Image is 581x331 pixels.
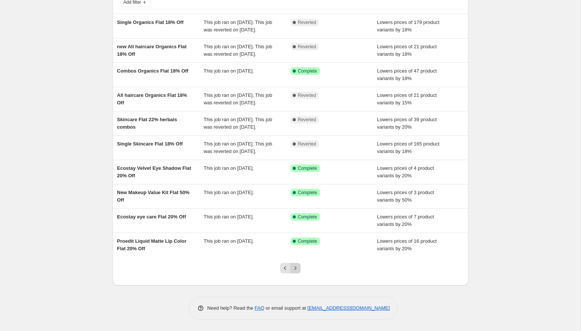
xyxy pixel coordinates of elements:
span: Complete [298,68,317,74]
span: Combos Organics Flat 18% Off [117,68,189,74]
span: This job ran on [DATE]. [204,165,254,171]
button: Previous [280,263,290,273]
span: Single Skincare Flat 18% Off [117,141,183,147]
span: Ecostay Velvet Eye Shadow Flat 20% Off [117,165,191,178]
span: Lowers prices of 3 product variants by 50% [377,190,434,203]
span: Lowers prices of 165 product variants by 18% [377,141,439,154]
span: Lowers prices of 21 product variants by 15% [377,92,437,105]
span: This job ran on [DATE]. This job was reverted on [DATE]. [204,141,272,154]
span: This job ran on [DATE]. This job was reverted on [DATE]. [204,117,272,130]
span: Reverted [298,141,316,147]
span: Lowers prices of 39 product variants by 20% [377,117,437,130]
span: new All haircare Organics Flat 18% Off [117,44,187,57]
span: Complete [298,190,317,196]
span: Lowers prices of 4 product variants by 20% [377,165,434,178]
span: Lowers prices of 47 product variants by 18% [377,68,437,81]
span: This job ran on [DATE]. This job was reverted on [DATE]. [204,19,272,33]
span: This job ran on [DATE]. [204,190,254,195]
a: [EMAIL_ADDRESS][DOMAIN_NAME] [307,305,390,311]
nav: Pagination [280,263,301,273]
span: Complete [298,214,317,220]
a: FAQ [255,305,264,311]
span: This job ran on [DATE]. [204,214,254,220]
span: Ecostay eye care Flat 20% Off [117,214,186,220]
span: or email support at [264,305,307,311]
span: Single Organics Flat 18% Off [117,19,184,25]
span: Reverted [298,92,316,98]
span: Need help? Read the [207,305,255,311]
span: Lowers prices of 7 product variants by 20% [377,214,434,227]
span: Skincare Flat 22% herbals combos [117,117,177,130]
span: Reverted [298,19,316,25]
span: Reverted [298,117,316,123]
span: Lowers prices of 16 product variants by 20% [377,238,437,251]
span: Reverted [298,44,316,50]
button: Next [290,263,301,273]
span: Complete [298,238,317,244]
span: All haircare Organics Flat 18% Off [117,92,187,105]
span: Lowers prices of 21 product variants by 18% [377,44,437,57]
span: This job ran on [DATE]. This job was reverted on [DATE]. [204,92,272,105]
span: This job ran on [DATE]. [204,238,254,244]
span: Proedit Liquid Matte Lip Color Flat 20% Off [117,238,187,251]
span: New Makeup Value Kit Flat 50% Off [117,190,190,203]
span: This job ran on [DATE]. This job was reverted on [DATE]. [204,44,272,57]
span: Complete [298,165,317,171]
span: Lowers prices of 179 product variants by 18% [377,19,439,33]
span: This job ran on [DATE]. [204,68,254,74]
